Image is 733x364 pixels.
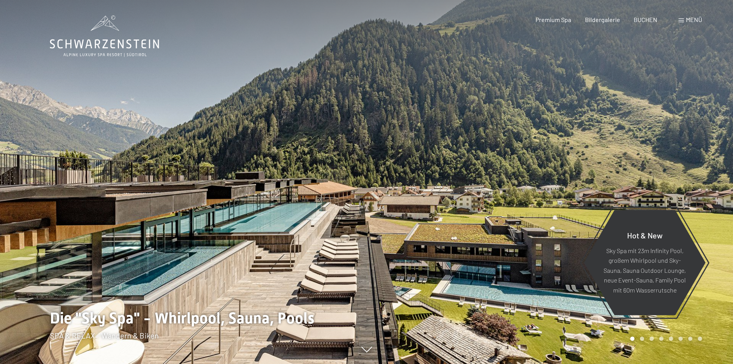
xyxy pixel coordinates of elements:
span: Hot & New [627,230,663,240]
a: Bildergalerie [585,16,620,23]
div: Carousel Page 4 [659,337,663,341]
div: Carousel Page 3 [650,337,654,341]
p: Sky Spa mit 23m Infinity Pool, großem Whirlpool und Sky-Sauna, Sauna Outdoor Lounge, neue Event-S... [603,245,687,295]
div: Carousel Page 1 (Current Slide) [630,337,634,341]
a: Premium Spa [536,16,571,23]
div: Carousel Pagination [628,337,702,341]
div: Carousel Page 5 [669,337,673,341]
span: Menü [686,16,702,23]
div: Carousel Page 2 [640,337,644,341]
div: Carousel Page 7 [688,337,692,341]
div: Carousel Page 8 [698,337,702,341]
div: Carousel Page 6 [679,337,683,341]
a: BUCHEN [634,16,657,23]
a: Hot & New Sky Spa mit 23m Infinity Pool, großem Whirlpool und Sky-Sauna, Sauna Outdoor Lounge, ne... [583,209,706,316]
